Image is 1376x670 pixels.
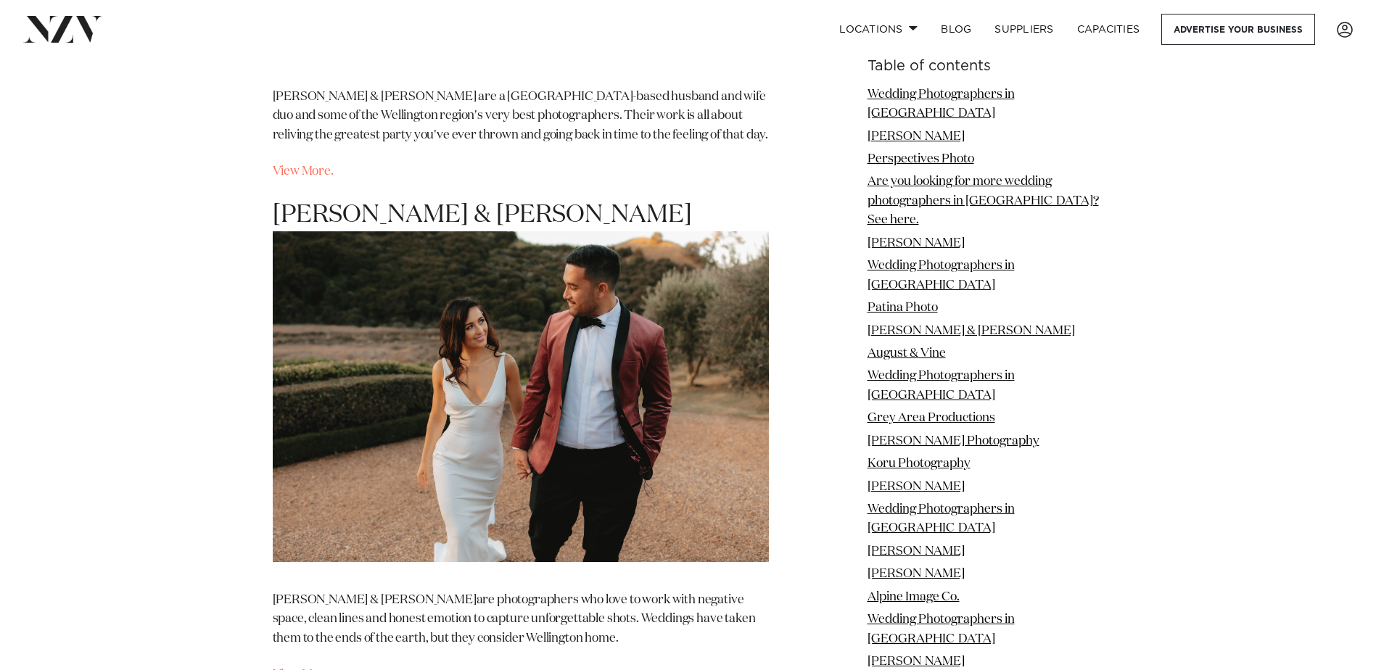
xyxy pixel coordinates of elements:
[868,260,1015,291] a: Wedding Photographers in [GEOGRAPHIC_DATA]
[868,131,965,143] a: [PERSON_NAME]
[868,614,1015,645] a: Wedding Photographers in [GEOGRAPHIC_DATA]
[868,325,1075,337] a: [PERSON_NAME] & [PERSON_NAME]
[868,347,946,360] a: August & Vine
[868,545,965,558] a: [PERSON_NAME]
[23,16,102,42] img: nzv-logo.png
[1066,14,1152,45] a: Capacities
[929,14,983,45] a: BLOG
[868,591,960,603] a: Alpine Image Co.
[868,655,965,668] a: [PERSON_NAME]
[868,176,1099,227] a: Are you looking for more wedding photographers in [GEOGRAPHIC_DATA]? See here.
[828,14,929,45] a: Locations
[273,165,334,178] a: View More.
[868,59,1104,74] h6: Table of contents
[868,458,971,470] a: Koru Photography
[868,568,965,581] a: [PERSON_NAME]
[868,413,995,425] a: Grey Area Productions
[868,371,1015,402] a: Wedding Photographers in [GEOGRAPHIC_DATA]
[1161,14,1315,45] a: Advertise your business
[868,503,1015,534] a: Wedding Photographers in [GEOGRAPHIC_DATA]
[868,237,965,249] a: [PERSON_NAME]
[983,14,1065,45] a: SUPPLIERS
[868,153,974,165] a: Perspectives Photo
[273,88,769,145] p: [PERSON_NAME] & [PERSON_NAME] are a [GEOGRAPHIC_DATA]-based husband and wife duo and some of the ...
[273,594,756,645] span: are photographers who love to work with negative space, clean lines and honest emotion to capture...
[273,199,769,562] h2: [PERSON_NAME] & [PERSON_NAME]
[868,481,965,493] a: [PERSON_NAME]
[868,302,938,314] a: Patina Photo
[868,88,1015,120] a: Wedding Photographers in [GEOGRAPHIC_DATA]
[273,594,477,606] span: [PERSON_NAME] & [PERSON_NAME]
[868,435,1039,447] a: [PERSON_NAME] Photography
